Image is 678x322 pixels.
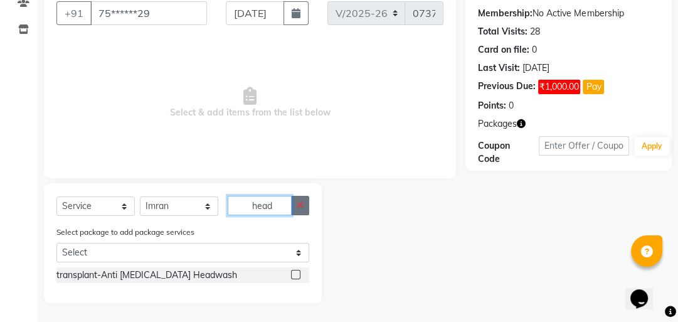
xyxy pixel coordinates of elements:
[478,7,532,20] div: Membership:
[634,137,670,156] button: Apply
[509,99,514,112] div: 0
[478,25,527,38] div: Total Visits:
[478,139,538,166] div: Coupon Code
[90,1,207,25] input: Search by Name/Mobile/Email/Code
[228,196,292,215] input: Search or Scan
[478,62,520,75] div: Last Visit:
[478,80,536,94] div: Previous Due:
[532,43,537,56] div: 0
[56,1,92,25] button: +91
[478,117,517,131] span: Packages
[583,80,604,94] button: Pay
[478,43,529,56] div: Card on file:
[478,99,506,112] div: Points:
[538,80,580,94] span: ₹1,000.00
[56,269,237,282] div: transplant-Anti [MEDICAL_DATA] Headwash
[478,7,659,20] div: No Active Membership
[522,62,549,75] div: [DATE]
[539,136,629,156] input: Enter Offer / Coupon Code
[625,272,665,309] iframe: chat widget
[530,25,540,38] div: 28
[56,227,194,238] label: Select package to add package services
[56,40,443,166] span: Select & add items from the list below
